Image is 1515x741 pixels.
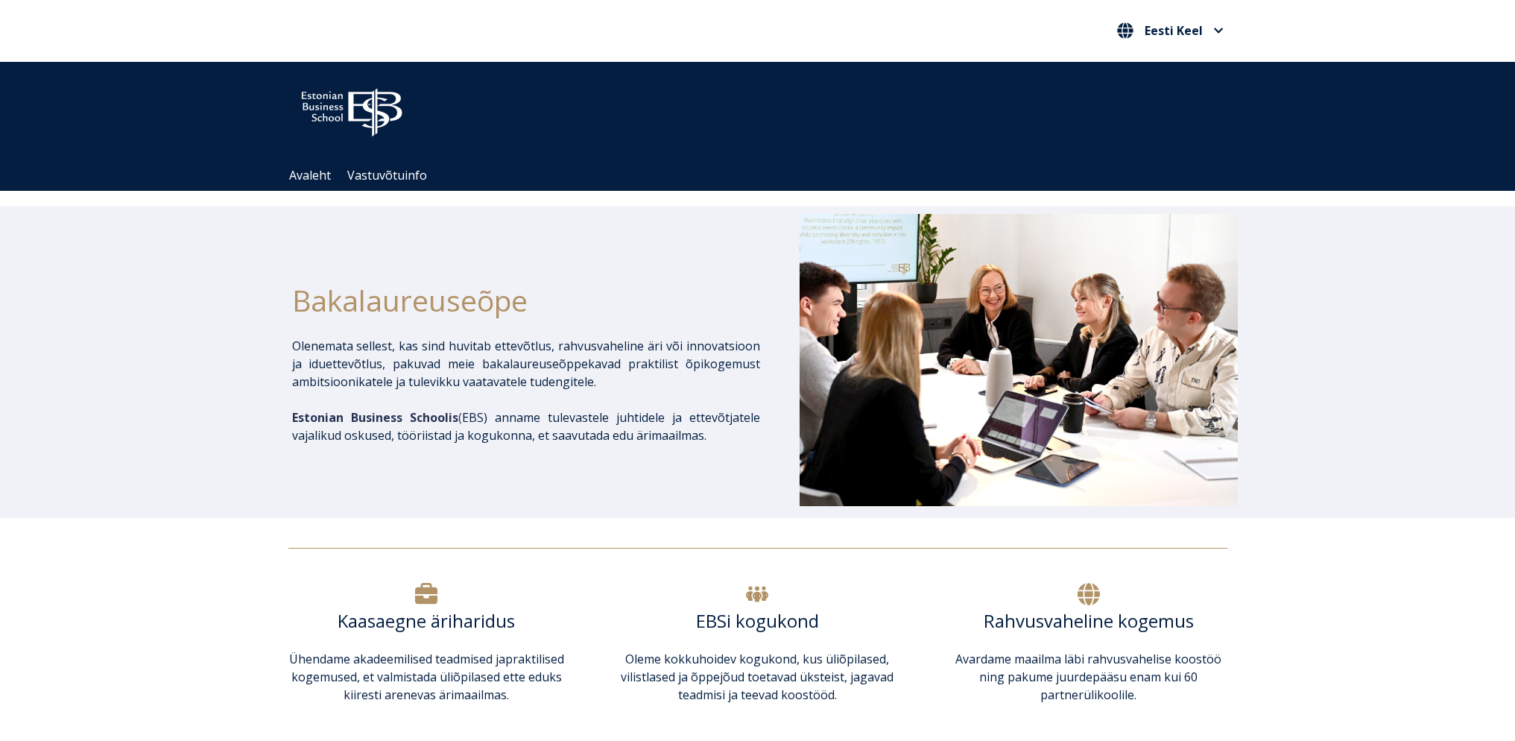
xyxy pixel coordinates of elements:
[289,167,331,183] a: Avaleht
[619,610,896,632] h6: EBSi kogukond
[950,610,1227,632] h6: Rahvusvaheline kogemus
[288,77,415,141] img: ebs_logo2016_white
[347,167,427,183] a: Vastuvõtuinfo
[292,409,760,444] p: EBS) anname tulevastele juhtidele ja ettevõtjatele vajalikud oskused, tööriistad ja kogukonna, et...
[292,409,458,426] span: Estonian Business Schoolis
[621,651,893,703] span: Oleme kokkuhoidev kogukond, kus üliõpilased, vilistlased ja õppejõud toetavad üksteist, jagavad t...
[292,409,462,426] span: (
[288,610,565,632] h6: Kaasaegne äriharidus
[292,278,760,322] h1: Bakalaureuseõpe
[950,650,1227,704] p: Avardame maailma läbi rahvusvahelise koostöö ning pakume juurdepääsu enam kui 60 partnerülikoolile.
[281,160,1250,191] div: Navigation Menu
[1113,19,1227,42] button: Eesti Keel
[1145,25,1203,37] span: Eesti Keel
[291,651,564,703] span: praktilised kogemused, et valmistada üliõpilased ette eduks kiiresti arenevas ärimaailmas.
[1113,19,1227,43] nav: Vali oma keel
[800,214,1238,506] img: Bakalaureusetudengid
[289,651,505,667] span: Ühendame akadeemilised teadmised ja
[292,337,760,391] p: Olenemata sellest, kas sind huvitab ettevõtlus, rahvusvaheline äri või innovatsioon ja iduettevõt...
